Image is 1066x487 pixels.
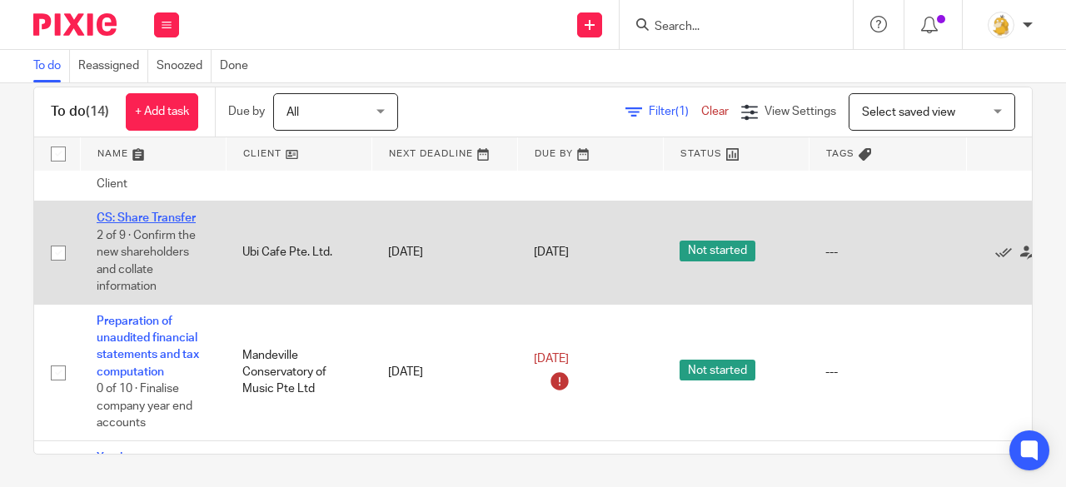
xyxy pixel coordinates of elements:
a: Preparation of unaudited financial statements and tax computation [97,316,199,378]
td: Mandeville Conservatory of Music Pte Ltd [226,304,371,440]
a: Mark as done [995,244,1020,261]
h1: To do [51,103,109,121]
div: --- [825,244,949,261]
input: Search [653,20,803,35]
td: Ubi Cafe Pte. Ltd. [226,201,371,305]
a: Yearly accounts [97,452,182,464]
span: Select saved view [862,107,955,118]
span: (1) [675,106,689,117]
span: View Settings [765,106,836,117]
td: [DATE] [371,201,517,305]
a: Clear [701,106,729,117]
span: [DATE] [534,246,569,258]
a: To do [33,50,70,82]
a: Reassigned [78,50,148,82]
img: MicrosoftTeams-image.png [988,12,1014,38]
div: --- [825,364,949,380]
a: Snoozed [157,50,212,82]
span: 0 of 10 · Finalise company year end accounts [97,383,192,429]
p: Due by [228,103,265,120]
a: Done [220,50,257,82]
span: Tags [826,149,854,158]
span: Not started [680,241,755,261]
span: Filter [649,106,701,117]
span: 2 of 9 · Confirm the new shareholders and collate information [97,230,196,293]
td: [DATE] [371,304,517,440]
span: (14) [86,105,109,118]
span: All [286,107,299,118]
a: CS: Share Transfer [97,212,196,224]
img: Pixie [33,13,117,36]
a: + Add task [126,93,198,131]
span: [DATE] [534,353,569,365]
span: Not started [680,360,755,380]
span: 0 of 12 · Request previous month's documents from Client [97,127,186,190]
